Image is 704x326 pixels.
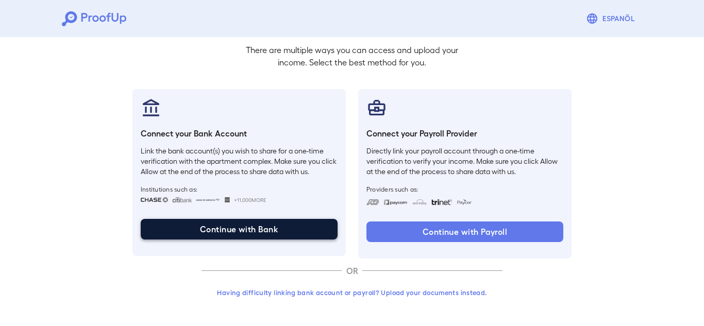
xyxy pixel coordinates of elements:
button: Having difficulty linking bank account or payroll? Upload your documents instead. [202,283,502,302]
button: Continue with Payroll [366,221,563,242]
h6: Connect your Bank Account [141,127,338,140]
img: trinet.svg [431,199,452,205]
h6: Connect your Payroll Provider [366,127,563,140]
button: Continue with Bank [141,219,338,239]
button: Espanõl [582,8,642,29]
p: OR [342,265,362,277]
p: Link the bank account(s) you wish to share for a one-time verification with the apartment complex... [141,146,338,177]
span: Institutions such as: [141,185,338,193]
img: paycom.svg [383,199,408,205]
img: citibank.svg [172,197,192,202]
img: bankAccount.svg [141,97,161,118]
img: chase.svg [141,197,168,202]
p: Directly link your payroll account through a one-time verification to verify your income. Make su... [366,146,563,177]
img: paycon.svg [456,199,472,205]
img: bankOfAmerica.svg [196,197,221,202]
span: Providers such as: [366,185,563,193]
img: adp.svg [366,199,379,205]
span: +11,000 More [234,196,266,204]
img: workday.svg [412,199,427,205]
p: There are multiple ways you can access and upload your income. Select the best method for you. [238,44,466,68]
img: payrollProvider.svg [366,97,387,118]
img: wellsfargo.svg [225,197,230,202]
